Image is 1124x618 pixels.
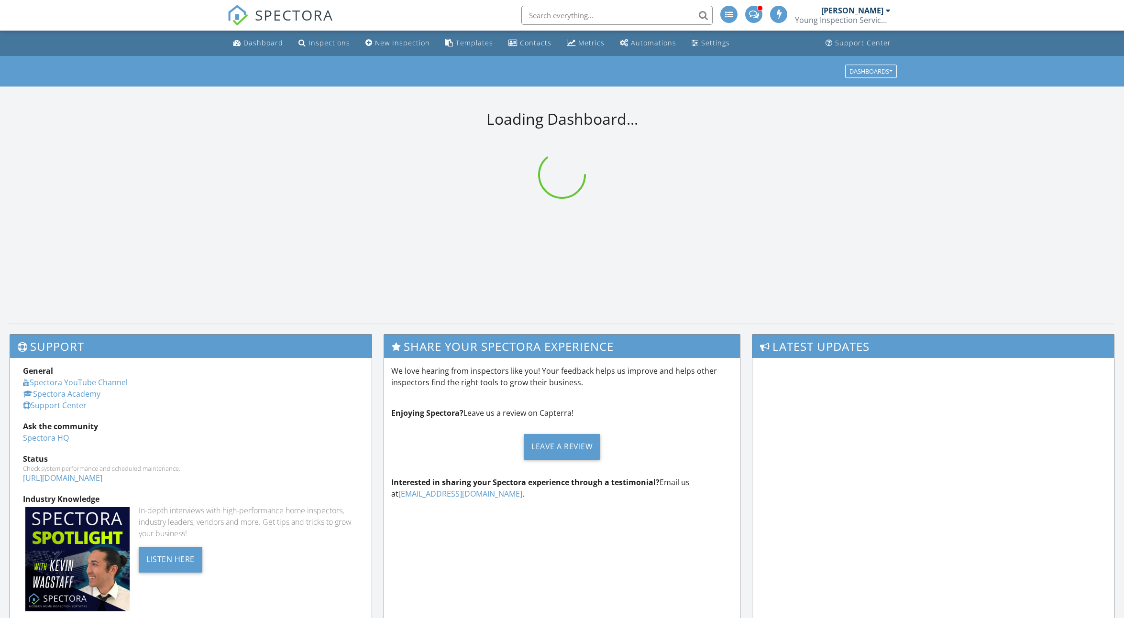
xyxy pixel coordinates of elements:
div: Young Inspection Services Ltd [795,15,891,25]
a: Spectora YouTube Channel [23,377,128,388]
a: Listen Here [139,553,202,564]
input: Search everything... [521,6,713,25]
p: Email us at . [391,477,733,499]
img: The Best Home Inspection Software - Spectora [227,5,248,26]
strong: General [23,366,53,376]
div: Dashboard [243,38,283,47]
a: New Inspection [362,34,434,52]
div: Listen Here [139,547,202,573]
a: Automations (Advanced) [616,34,680,52]
a: [EMAIL_ADDRESS][DOMAIN_NAME] [398,488,522,499]
div: Leave a Review [524,434,600,460]
div: Industry Knowledge [23,493,359,505]
div: Inspections [309,38,350,47]
div: New Inspection [375,38,430,47]
div: Automations [631,38,676,47]
div: Ask the community [23,421,359,432]
strong: Enjoying Spectora? [391,408,463,418]
a: Leave a Review [391,426,733,467]
a: Contacts [505,34,555,52]
div: Templates [456,38,493,47]
strong: Interested in sharing your Spectora experience through a testimonial? [391,477,660,488]
div: Support Center [835,38,891,47]
p: Leave us a review on Capterra! [391,407,733,419]
a: Metrics [563,34,608,52]
div: Status [23,453,359,465]
div: Settings [701,38,730,47]
a: Inspections [295,34,354,52]
a: [URL][DOMAIN_NAME] [23,473,102,483]
div: Contacts [520,38,551,47]
a: Support Center [822,34,895,52]
a: Spectora Academy [23,389,100,399]
div: Metrics [578,38,605,47]
span: SPECTORA [255,5,333,25]
a: Spectora HQ [23,433,69,443]
p: We love hearing from inspectors like you! Your feedback helps us improve and helps other inspecto... [391,365,733,388]
a: Dashboard [229,34,287,52]
div: Check system performance and scheduled maintenance. [23,465,359,472]
div: In-depth interviews with high-performance home inspectors, industry leaders, vendors and more. Ge... [139,505,359,539]
div: Dashboards [849,68,893,75]
button: Dashboards [845,65,897,78]
a: Support Center [23,400,87,411]
a: Templates [441,34,497,52]
a: Settings [688,34,734,52]
h3: Support [10,335,372,358]
img: Spectoraspolightmain [25,507,130,611]
h3: Latest Updates [752,335,1114,358]
div: [PERSON_NAME] [821,6,883,15]
a: SPECTORA [227,13,333,33]
h3: Share Your Spectora Experience [384,335,740,358]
